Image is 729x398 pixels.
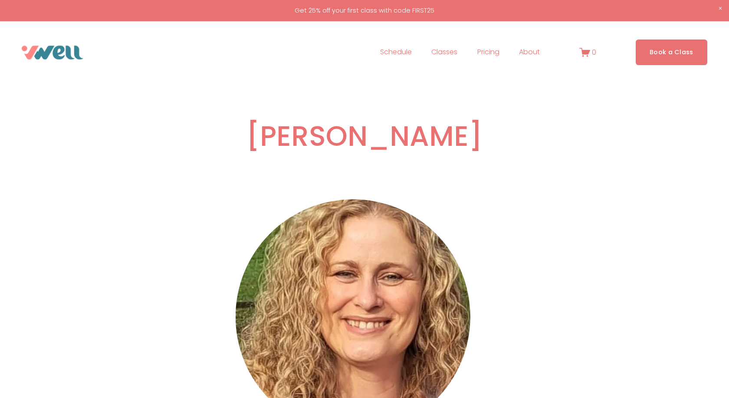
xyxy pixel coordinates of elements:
a: folder dropdown [519,46,540,59]
img: VWell [22,46,83,59]
a: Schedule [380,46,412,59]
a: folder dropdown [431,46,457,59]
span: Classes [431,46,457,59]
span: 0 [592,47,596,57]
a: Book a Class [636,39,707,65]
span: About [519,46,540,59]
h1: [PERSON_NAME] [236,119,493,154]
a: 0 items in cart [579,47,597,58]
a: Pricing [477,46,499,59]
